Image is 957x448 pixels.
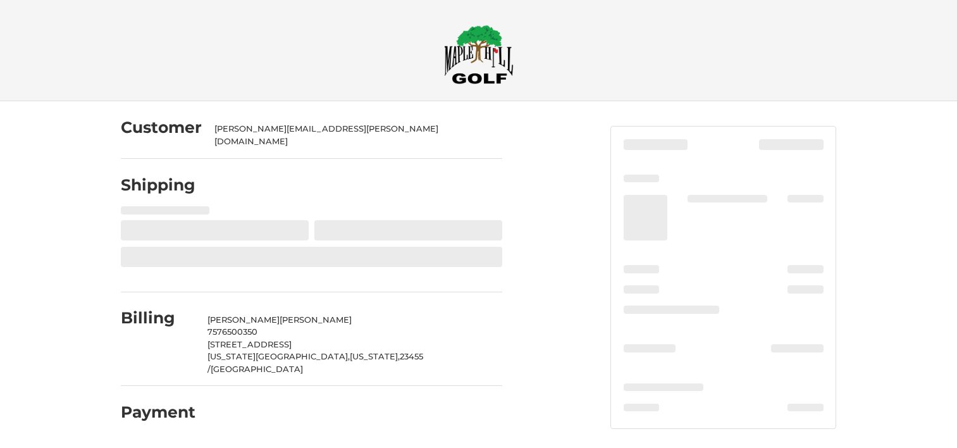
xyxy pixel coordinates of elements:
[207,339,292,349] span: [STREET_ADDRESS]
[121,175,195,195] h2: Shipping
[13,394,150,435] iframe: Gorgias live chat messenger
[214,123,490,147] div: [PERSON_NAME][EMAIL_ADDRESS][PERSON_NAME][DOMAIN_NAME]
[444,25,514,84] img: Maple Hill Golf
[207,351,350,361] span: [US_STATE][GEOGRAPHIC_DATA],
[121,402,195,422] h2: Payment
[121,118,202,137] h2: Customer
[121,308,195,328] h2: Billing
[280,314,352,325] span: [PERSON_NAME]
[211,364,303,374] span: [GEOGRAPHIC_DATA]
[350,351,400,361] span: [US_STATE],
[207,327,257,337] span: 7576500350
[207,314,280,325] span: [PERSON_NAME]
[207,351,423,374] span: 23455 /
